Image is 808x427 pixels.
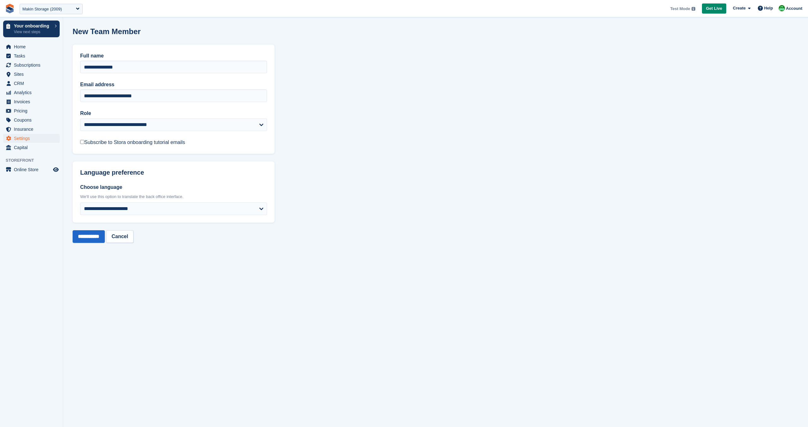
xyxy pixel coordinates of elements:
[5,4,15,13] img: stora-icon-8386f47178a22dfd0bd8f6a31ec36ba5ce8667c1dd55bd0f319d3a0aa187defe.svg
[3,51,60,60] a: menu
[14,97,52,106] span: Invoices
[3,134,60,143] a: menu
[3,42,60,51] a: menu
[3,165,60,174] a: menu
[14,51,52,60] span: Tasks
[733,5,746,11] span: Create
[73,27,141,36] h1: New Team Member
[80,194,267,200] div: We'll use this option to translate the back office interface.
[14,116,52,124] span: Coupons
[80,81,267,88] label: Email address
[764,5,773,11] span: Help
[14,134,52,143] span: Settings
[14,165,52,174] span: Online Store
[80,139,185,146] label: Subscribe to Stora onboarding tutorial emails
[106,230,133,243] a: Cancel
[14,42,52,51] span: Home
[80,110,267,117] label: Role
[3,97,60,106] a: menu
[52,166,60,173] a: Preview store
[14,125,52,134] span: Insurance
[80,140,84,144] input: Subscribe to Stora onboarding tutorial emails
[3,61,60,69] a: menu
[14,79,52,88] span: CRM
[702,3,726,14] a: Get Live
[14,61,52,69] span: Subscriptions
[80,169,267,176] h2: Language preference
[706,5,722,12] span: Get Live
[3,88,60,97] a: menu
[3,70,60,79] a: menu
[786,5,802,12] span: Account
[3,143,60,152] a: menu
[3,79,60,88] a: menu
[670,6,690,12] span: Test Mode
[80,183,267,191] label: Choose language
[3,125,60,134] a: menu
[3,106,60,115] a: menu
[14,88,52,97] span: Analytics
[14,70,52,79] span: Sites
[3,116,60,124] a: menu
[14,24,51,28] p: Your onboarding
[14,143,52,152] span: Capital
[692,7,695,11] img: icon-info-grey-7440780725fd019a000dd9b08b2336e03edf1995a4989e88bcd33f0948082b44.svg
[6,157,63,164] span: Storefront
[3,21,60,37] a: Your onboarding View next steps
[14,106,52,115] span: Pricing
[779,5,785,11] img: Laura Carlisle
[22,6,62,12] div: Makin Storage (2009)
[80,52,267,60] label: Full name
[14,29,51,35] p: View next steps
